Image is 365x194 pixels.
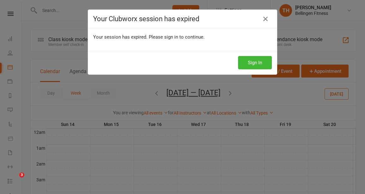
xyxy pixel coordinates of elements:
[6,172,21,188] iframe: Intercom live chat
[19,172,24,178] span: 3
[238,56,272,69] button: Sign In
[260,14,271,24] a: Close
[93,34,205,40] span: Your session has expired. Please sign in to continue.
[93,15,272,23] h4: Your Clubworx session has expired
